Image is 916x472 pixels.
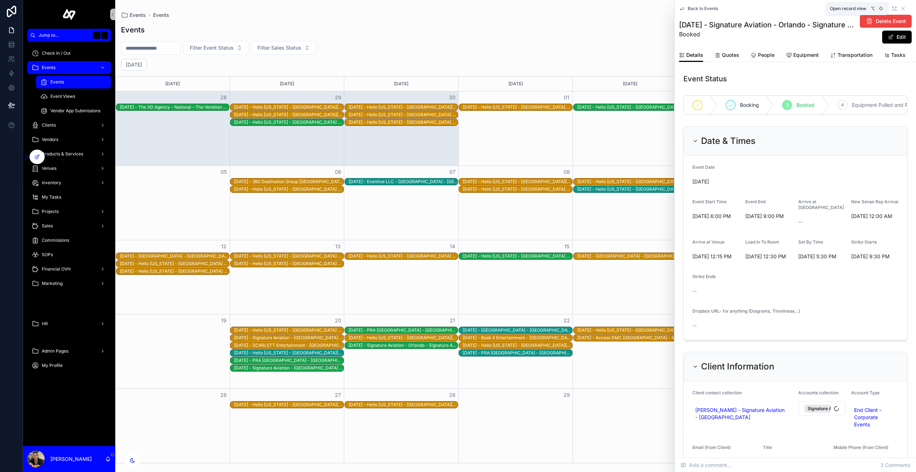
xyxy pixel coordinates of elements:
span: -- [692,287,697,295]
div: [DATE] - PRA [GEOGRAPHIC_DATA] - [GEOGRAPHIC_DATA] - Signia by [PERSON_NAME] [PERSON_NAME] Creek ... [463,350,572,356]
a: Inventory [27,176,111,189]
button: Select Button [798,401,845,416]
img: App logo [63,9,76,20]
span: [DATE] 12:15 PM [692,253,740,260]
span: Back to Events [688,6,718,12]
button: 22 [562,316,571,325]
a: Clients [27,119,111,132]
div: [DATE] - Hello [US_STATE] - [GEOGRAPHIC_DATA] - Hyatt Regency - [GEOGRAPHIC_DATA] - rec1OECLTHxzO... [349,112,458,118]
div: [DATE] - Hello [US_STATE] - [GEOGRAPHIC_DATA] - Disney's Yacht Club Resort - recHtNmR57NwzNaYx [463,186,572,192]
div: [DATE] - Hello [US_STATE] - [GEOGRAPHIC_DATA] - [GEOGRAPHIC_DATA] - rect4jmWJHgBMlhbO [349,119,458,125]
div: [DATE] - Hello [US_STATE] - [GEOGRAPHIC_DATA] - Renaissance SeaWorld - recuxIKe6ydnJJtcD [577,327,686,333]
div: [DATE] - Hello [US_STATE] - [GEOGRAPHIC_DATA][PERSON_NAME][GEOGRAPHIC_DATA] - recdVSAvITDEkhoWp [463,179,572,185]
div: 10/8/2025 - Hello Florida - Orlando - Gaylord Palms Resort and Convention Center - recdVSAvITDEkhoWp [463,178,572,185]
span: Filter Sales Status [257,44,301,51]
button: 30 [448,93,457,102]
div: [DATE] - Book It Entertainment - [GEOGRAPHIC_DATA] - Signia by [PERSON_NAME] [PERSON_NAME] Creek ... [463,335,572,341]
a: Products & Services [27,147,111,160]
div: 10/14/2025 - Hello Florida - Orlando - Tampa Marriott Water Street - recTj0JCXhzwHeBj1 [349,253,458,259]
span: Open record view [830,6,866,12]
div: 10/20/2025 - Signature Aviation - Orlando - Caribe Royale - recma45Ildpa3WtnL [234,335,343,341]
a: Projects [27,205,111,218]
div: 9/29/2025 - Hello Florida - Orlando - Gaylord Palms Resort and Convention Center - recBvCGdxBoRxWqqf [234,104,343,110]
a: Equipment [786,49,819,63]
a: Vendors [27,133,111,146]
div: [DATE] - The XD Agency - National - The Venetian Expo Hall - rechjpYA7yNGMAKTg [120,104,229,110]
div: 10/9/2025 - Hello Florida - Orlando - Gaylord Palms Resort and Convention Center - reckj2JZOwHTcGTYx [577,178,686,185]
div: 10/23/2025 - Hello Florida - Orlando - Renaissance SeaWorld - recuxIKe6ydnJJtcD [577,327,686,333]
span: Event Start Time [692,199,727,204]
span: Load In To Room [745,239,779,245]
div: [DATE] - [GEOGRAPHIC_DATA] - [GEOGRAPHIC_DATA] - [GEOGRAPHIC_DATA] - rec7MOYBm8AyXjomm [120,253,229,259]
span: Account Type [851,390,880,395]
div: [DATE] - Hello [US_STATE] - [GEOGRAPHIC_DATA] - Signia by [PERSON_NAME] [PERSON_NAME] Creek - rec... [234,119,343,125]
div: [DATE] - Hello [US_STATE] - [GEOGRAPHIC_DATA] - [GEOGRAPHIC_DATA] - reckZjGnZNdrUr6Jc [234,186,343,192]
span: Details [686,51,703,59]
div: [DATE] - Hello [US_STATE] - [GEOGRAPHIC_DATA] - [GEOGRAPHIC_DATA] Marriott - recReUJeECQS2X8v3 [120,268,229,274]
span: Set By Time [798,239,823,245]
div: 10/22/2025 - PRA Orlando - Orlando - Signia by Hilton Orlando Bonnet Creek - rec3nsfSdPM1iQllQ [463,350,572,356]
span: -- [692,322,697,329]
button: Select Button [251,41,316,55]
a: People [751,49,774,63]
span: Strike Ends [692,274,715,279]
span: 4 [841,102,844,108]
div: 10/9/2025 - Hello Florida - Orlando - Loews Royal Pacific Resort - rechx1jjChm2Zju0J [577,186,686,192]
a: HR [27,317,111,330]
span: Event Date [692,164,715,170]
span: Inventory [42,180,61,186]
div: [DATE] [460,77,572,91]
span: Marketing [42,281,63,286]
a: Financial OVH [27,263,111,276]
a: Tasks [884,49,906,63]
button: 08 [562,168,571,176]
div: [DATE] - Hello [US_STATE] - [GEOGRAPHIC_DATA] - Hyatt Regency - [GEOGRAPHIC_DATA] - recOpo6DxcNDL... [577,104,686,110]
span: Projects [42,209,59,214]
button: 07 [448,168,457,176]
h1: Event Status [683,74,727,84]
button: Jump to...K [27,29,111,42]
div: 10/7/2025 - Eventive LLC - Orlando - Wyndham Grand Bonnet Creek - recT6HYpmZ5aEfV5v [349,178,458,185]
span: Clients [42,122,56,128]
a: Check In / Out [27,47,111,60]
button: Delete Event [860,15,912,28]
span: 3 Comments [880,462,910,469]
span: Signature Aviation - [GEOGRAPHIC_DATA] [808,406,895,412]
div: [DATE] - Hello [US_STATE] - [GEOGRAPHIC_DATA] - [GEOGRAPHIC_DATA] Marriott - recXX8DjqOiBcTZue [234,253,343,259]
button: 14 [448,242,457,251]
span: -- [798,218,803,226]
div: 10/8/2025 - Hello Florida - Orlando - Disney's Yacht Club Resort - recHtNmR57NwzNaYx [463,186,572,192]
span: Vendor App Submissions [50,108,100,114]
span: Event End [745,199,765,204]
div: 10/20/2025 - Signature Aviation - Orlando - Caribe Royale - rec6Y6FagCyyVF5RJ [234,365,343,371]
div: [DATE] - Hello [US_STATE] - [GEOGRAPHIC_DATA][PERSON_NAME][GEOGRAPHIC_DATA] - recBvCGdxBoRxWqqf [234,104,343,110]
span: 3 [786,102,789,108]
div: [DATE] [231,77,343,91]
a: My Tasks [27,191,111,204]
span: Add a comment... [681,462,731,469]
span: Arrive at [GEOGRAPHIC_DATA] [798,199,844,210]
span: New Sense Rep Arrival [851,199,898,204]
div: 10/12/2025 - Hello Florida - Orlando - Orlando World Center Marriott - recReUJeECQS2X8v3 [120,268,229,274]
span: [DATE] 5:30 PM [798,253,845,260]
button: 29 [334,93,342,102]
span: Title [763,445,772,450]
div: [DATE] - Access DMC [GEOGRAPHIC_DATA] - National - 713 Music Hall - rec48azPRuPgX4SSB [577,335,686,341]
div: [DATE] - Hello [US_STATE] - [GEOGRAPHIC_DATA][PERSON_NAME][GEOGRAPHIC_DATA] - reckj2JZOwHTcGTYx [577,179,686,185]
button: 21 [448,316,457,325]
div: [DATE] - Hello [US_STATE] - [GEOGRAPHIC_DATA] - [GEOGRAPHIC_DATA] - recTj0JCXhzwHeBj1 [349,253,458,259]
h1: [DATE] - Signature Aviation - Orlando - Signature Aviation ISM - [GEOGRAPHIC_DATA] - reckhxJyfAHt... [679,20,858,30]
h2: Date & Times [701,135,755,147]
span: Tasks [891,51,906,59]
span: Events [50,79,64,85]
div: 10/12/2025 - Hello Florida - Orlando - Loews Sapphire Falls Resort at Universal Orlando - recEXjV... [120,260,229,267]
a: Commissions [27,234,111,247]
div: 10/21/2025 - Signature Aviation - Orlando - Signature Aviation ISM - Kissimmee Gateway Airport - ... [349,342,458,349]
span: Delete Event [876,18,906,25]
div: [DATE] - Eventive LLC - [GEOGRAPHIC_DATA] - [GEOGRAPHIC_DATA] - recT6HYpmZ5aEfV5v [349,179,458,185]
div: 10/2/2025 - Hello Florida - Orlando - Hyatt Regency - Orlando - recOpo6DxcNDLNM4e [577,104,686,110]
span: Mobile Phone (from Client) [834,445,888,450]
a: Events [27,61,111,74]
div: 10/6/2025 - 360 Destination Group Las Vegas - Las Vegas - House of Blues - recXur5X9HSkBTe9O [234,178,343,185]
button: Select Button [184,41,248,55]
